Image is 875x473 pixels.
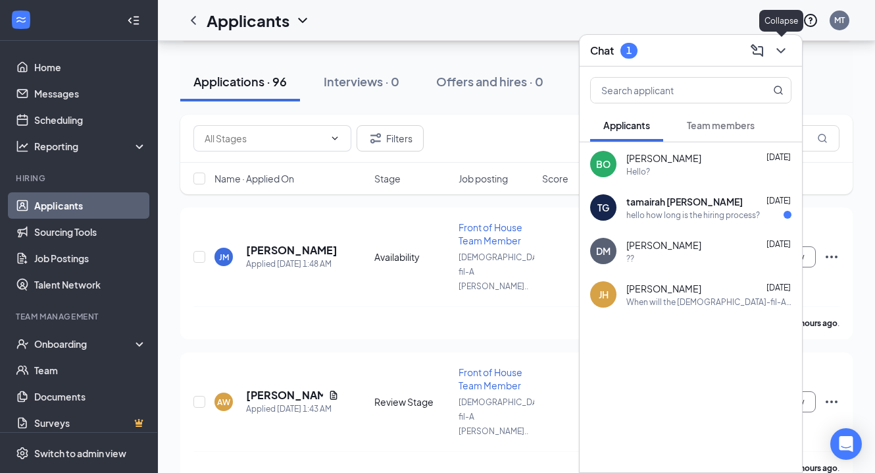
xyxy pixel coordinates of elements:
div: MT [834,14,845,26]
span: [DATE] [766,283,791,292]
div: hello how long is the hiring process? [626,209,760,221]
div: Applied [DATE] 1:43 AM [246,403,339,416]
div: JM [219,252,229,263]
div: Interviews · 0 [324,73,399,90]
svg: ChevronDown [773,43,789,59]
span: tamairah [PERSON_NAME] [626,195,743,208]
svg: ChevronDown [295,13,311,28]
svg: ComposeMessage [749,43,765,59]
svg: Filter [368,130,384,146]
div: DM [596,244,611,258]
a: SurveysCrown [34,410,147,436]
span: Name · Applied On [214,172,294,185]
button: ComposeMessage [747,40,768,61]
svg: Ellipses [824,249,839,265]
span: [DATE] [766,239,791,249]
h5: [PERSON_NAME] [246,388,323,403]
div: Team Management [16,311,144,322]
span: Stage [374,172,401,185]
div: Open Intercom Messenger [830,428,862,460]
a: Talent Network [34,271,147,298]
div: AW [217,397,230,408]
input: All Stages [205,131,324,146]
span: Applicants [603,119,650,131]
button: Filter Filters [357,125,424,152]
span: Team members [687,119,755,131]
svg: UserCheck [16,337,29,350]
a: Job Postings [34,245,147,271]
svg: MagnifyingGlass [817,133,828,144]
svg: Analysis [16,140,29,153]
svg: MagnifyingGlass [773,85,784,96]
button: ChevronDown [770,40,791,61]
svg: Document [328,390,339,401]
a: Documents [34,383,147,410]
div: When will the [DEMOGRAPHIC_DATA]-fil-A on [PERSON_NAME] ave in [GEOGRAPHIC_DATA][PERSON_NAME] be ... [626,296,791,308]
div: Hiring [16,173,144,184]
div: Applications · 96 [193,73,287,90]
div: Hello? [626,166,650,177]
a: Home [34,54,147,80]
span: [DATE] [766,152,791,162]
span: [DEMOGRAPHIC_DATA]-fil-A [PERSON_NAME].. [459,397,552,436]
a: Sourcing Tools [34,219,147,245]
svg: Collapse [127,14,140,27]
svg: ChevronDown [330,133,340,144]
span: [DATE] [766,196,791,206]
a: Scheduling [34,107,147,133]
div: Reporting [34,140,147,153]
span: Score [542,172,568,185]
div: BO [596,157,611,171]
svg: Ellipses [824,394,839,410]
div: Onboarding [34,337,136,350]
span: [DEMOGRAPHIC_DATA]-fil-A [PERSON_NAME].. [459,252,552,291]
a: Team [34,357,147,383]
div: JH [599,288,609,301]
div: Offers and hires · 0 [436,73,543,90]
div: Switch to admin view [34,447,126,460]
svg: WorkstreamLogo [14,13,28,26]
span: [PERSON_NAME] [626,238,701,252]
span: [PERSON_NAME] [626,152,701,165]
span: Front of House Team Member [459,366,522,391]
div: TG [597,201,609,214]
div: ?? [626,253,634,264]
h1: Applicants [207,9,289,32]
svg: QuestionInfo [803,13,818,28]
svg: ChevronLeft [186,13,201,28]
div: Collapse [759,10,803,32]
b: 6 hours ago [794,463,838,473]
div: Applied [DATE] 1:48 AM [246,258,337,271]
a: Messages [34,80,147,107]
a: Applicants [34,192,147,219]
span: Job posting [459,172,508,185]
b: 6 hours ago [794,318,838,328]
div: 1 [626,45,632,56]
input: Search applicant [591,78,747,103]
h3: Chat [590,43,614,58]
div: Availability [374,250,451,264]
span: [PERSON_NAME] [626,282,701,295]
h5: [PERSON_NAME] [246,243,337,258]
span: Front of House Team Member [459,221,522,246]
div: Review Stage [374,395,451,408]
svg: Settings [16,447,29,460]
